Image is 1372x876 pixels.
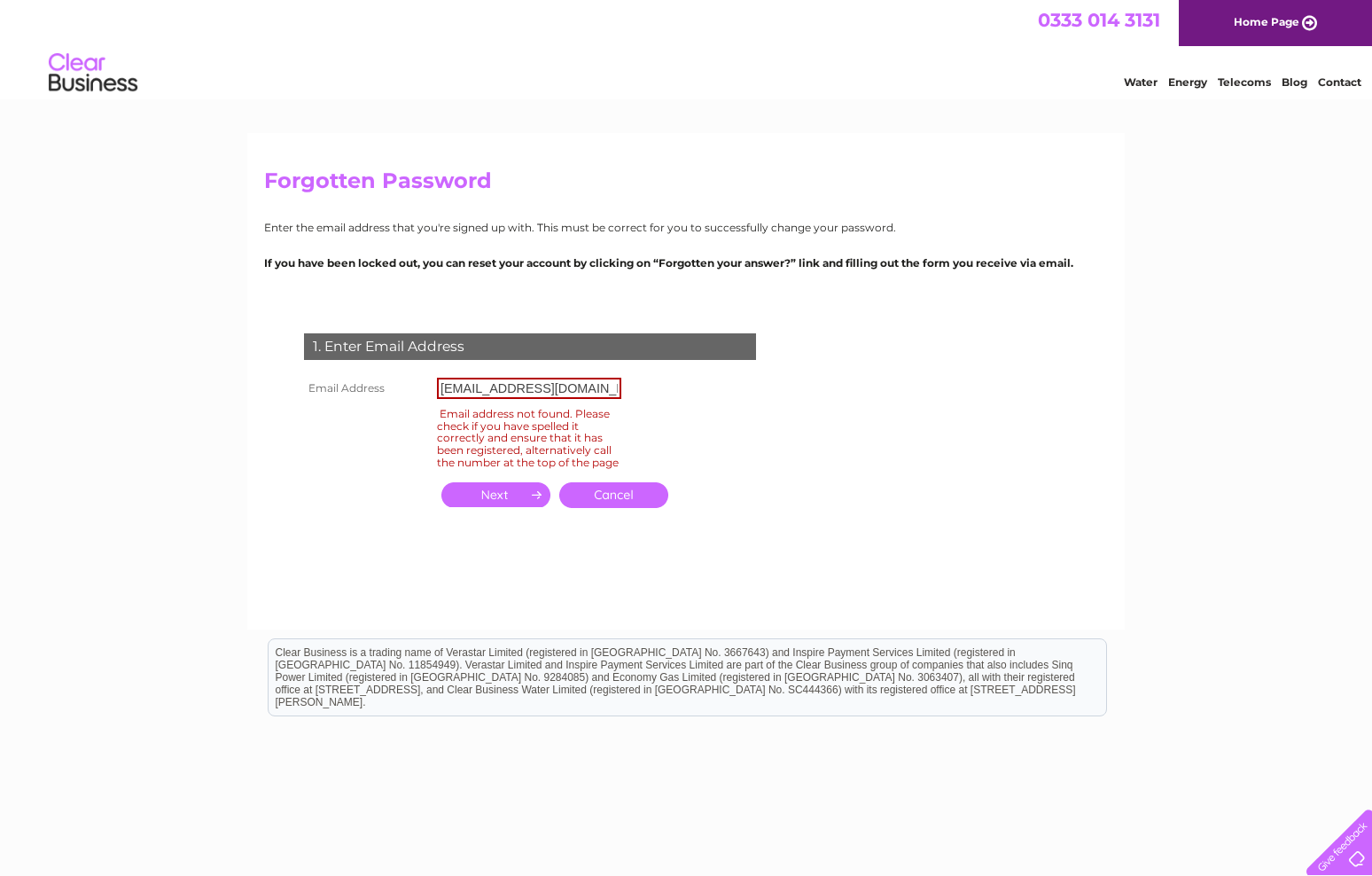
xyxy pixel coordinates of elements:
[437,404,621,472] div: Email address not found. Please check if you have spelled it correctly and ensure that it has bee...
[1124,75,1158,89] a: Water
[1282,75,1307,89] a: Blog
[264,219,1108,236] p: Enter the email address that you're signed up with. This must be correct for you to successfully ...
[300,373,433,403] th: Email Address
[1168,75,1207,89] a: Energy
[264,254,1108,271] p: If you have been locked out, you can reset your account by clicking on “Forgotten your answer?” l...
[559,482,668,508] a: Cancel
[264,168,1108,202] h2: Forgotten Password
[269,10,1106,86] div: Clear Business is a trading name of Verastar Limited (registered in [GEOGRAPHIC_DATA] No. 3667643...
[1318,75,1361,89] a: Contact
[1218,75,1271,89] a: Telecoms
[1038,9,1160,31] a: 0333 014 3131
[304,333,756,360] div: 1. Enter Email Address
[48,46,138,100] img: logo.png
